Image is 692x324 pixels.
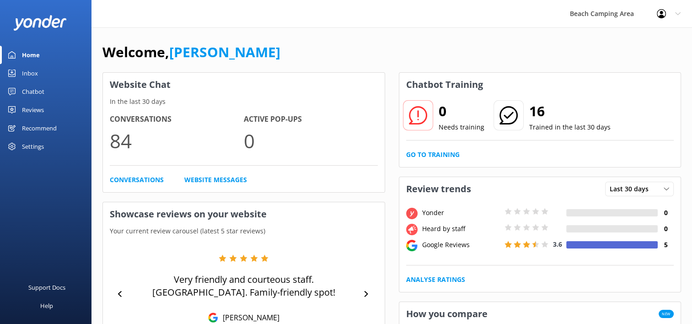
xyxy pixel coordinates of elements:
span: 3.6 [553,240,562,248]
h1: Welcome, [102,41,280,63]
p: Trained in the last 30 days [529,122,611,132]
h4: 5 [658,240,674,250]
h4: 0 [658,224,674,234]
h2: 16 [529,100,611,122]
p: Very friendly and courteous staff. [GEOGRAPHIC_DATA]. Family-friendly spot! [128,273,359,299]
a: Go to Training [406,150,460,160]
div: Home [22,46,40,64]
div: Recommend [22,119,57,137]
p: In the last 30 days [103,97,385,107]
p: Your current review carousel (latest 5 star reviews) [103,226,385,236]
h3: Website Chat [103,73,385,97]
a: Conversations [110,175,164,185]
p: [PERSON_NAME] [218,313,279,323]
div: Heard by staff [420,224,502,234]
span: New [659,310,674,318]
div: Chatbot [22,82,44,101]
div: Yonder [420,208,502,218]
a: [PERSON_NAME] [169,43,280,61]
div: Support Docs [28,278,65,297]
h3: Review trends [399,177,478,201]
p: 84 [110,125,244,156]
p: Needs training [439,122,484,132]
span: Last 30 days [610,184,654,194]
div: Google Reviews [420,240,502,250]
h2: 0 [439,100,484,122]
h4: Active Pop-ups [244,113,378,125]
h4: 0 [658,208,674,218]
h3: Chatbot Training [399,73,490,97]
img: yonder-white-logo.png [14,15,66,30]
img: Google Reviews [208,313,218,323]
div: Settings [22,137,44,156]
a: Website Messages [184,175,247,185]
a: Analyse Ratings [406,275,465,285]
div: Reviews [22,101,44,119]
p: 0 [244,125,378,156]
h4: Conversations [110,113,244,125]
div: Help [40,297,53,315]
div: Inbox [22,64,38,82]
h3: Showcase reviews on your website [103,202,385,226]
